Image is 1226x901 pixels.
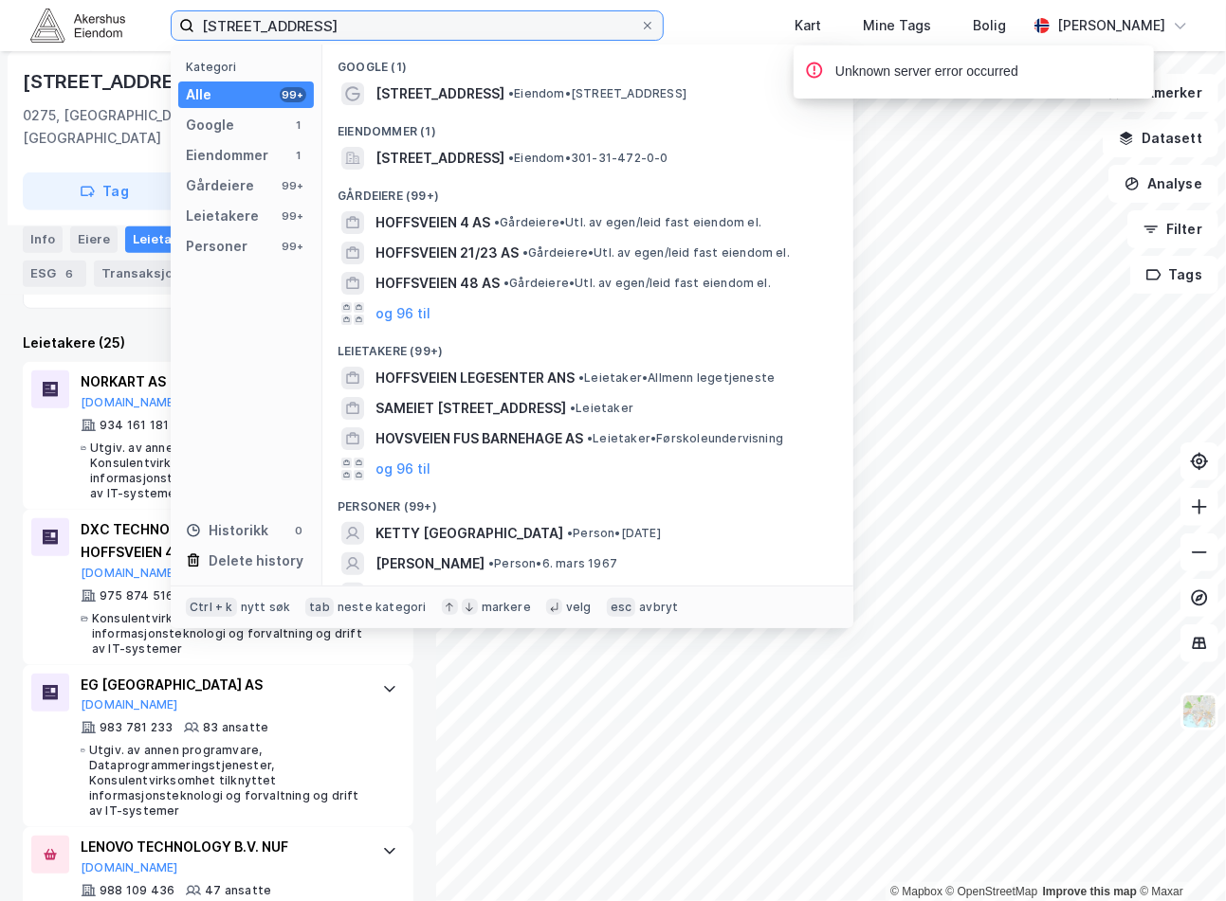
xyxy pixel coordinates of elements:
[578,370,775,386] span: Leietaker • Allmenn legetjeneste
[508,151,514,165] span: •
[70,225,118,252] div: Eiere
[607,598,636,617] div: esc
[23,172,186,210] button: Tag
[522,245,528,260] span: •
[30,9,125,42] img: akershus-eiendom-logo.9091f326c980b4bce74ccdd9f866810c.svg
[186,235,247,258] div: Personer
[1043,885,1137,898] a: Improve this map
[81,566,178,581] button: [DOMAIN_NAME]
[375,427,583,450] span: HOVSVEIEN FUS BARNEHAGE AS
[375,302,430,325] button: og 96 til
[81,518,363,564] div: DXC TECHNOLOGY NORGE AS AVD HOFFSVEIEN 4 [GEOGRAPHIC_DATA]
[1130,256,1218,294] button: Tags
[322,173,853,207] div: Gårdeiere (99+)
[60,263,79,282] div: 6
[205,883,271,898] div: 47 ansatte
[508,86,514,100] span: •
[186,174,254,197] div: Gårdeiere
[89,743,363,819] div: Utgiv. av annen programvare, Dataprogrammeringstjenester, Konsulentvirksomhet tilknyttet informas...
[186,83,211,106] div: Alle
[23,104,267,150] div: 0275, [GEOGRAPHIC_DATA], [GEOGRAPHIC_DATA]
[23,225,63,252] div: Info
[322,109,853,143] div: Eiendommer (1)
[81,674,363,696] div: EG [GEOGRAPHIC_DATA] AS
[835,61,1018,83] div: Unknown server error occurred
[587,431,593,445] span: •
[567,526,573,540] span: •
[280,178,306,193] div: 99+
[291,523,306,538] div: 0
[973,14,1006,37] div: Bolig
[81,395,178,410] button: [DOMAIN_NAME]
[488,556,617,571] span: Person • 6. mars 1967
[375,272,500,295] span: HOFFSVEIEN 48 AS
[322,45,853,79] div: Google (1)
[241,600,291,615] div: nytt søk
[100,418,169,433] div: 934 161 181
[186,519,268,542] div: Historikk
[280,239,306,254] div: 99+
[1127,210,1218,248] button: Filter
[375,367,575,389] span: HOFFSVEIEN LEGESENTER ANS
[578,370,584,385] span: •
[186,598,237,617] div: Ctrl + k
[23,332,413,354] div: Leietakere (25)
[567,526,661,541] span: Person • [DATE]
[863,14,931,37] div: Mine Tags
[90,441,363,501] div: Utgiv. av annen programvare, Konsulentvirksomhet tilknyttet informasjonsteknologi og forvaltning ...
[100,720,173,735] div: 983 781 233
[375,458,430,480] button: og 96 til
[570,401,576,415] span: •
[587,431,783,446] span: Leietaker • Førskoleundervisning
[375,82,504,105] span: [STREET_ADDRESS]
[291,117,306,133] div: 1
[494,215,761,230] span: Gårdeiere • Utl. av egen/leid fast eiendom el.
[508,151,668,166] span: Eiendom • 301-31-472-0-0
[890,885,942,898] a: Mapbox
[186,114,234,136] div: Google
[946,885,1038,898] a: OpenStreetMap
[92,611,363,657] div: Konsulentvirksomhet tilknyttet informasjonsteknologi og forvaltning og drift av IT-systemer
[23,260,86,286] div: ESG
[375,583,485,605] span: [PERSON_NAME]
[100,588,174,604] div: 975 874 516
[375,522,563,545] span: KETTY [GEOGRAPHIC_DATA]
[488,556,494,570] span: •
[81,836,363,858] div: LENOVO TECHNOLOGY B.V. NUF
[81,370,363,393] div: NORKART AS
[570,401,633,416] span: Leietaker
[375,211,490,234] span: HOFFSVEIEN 4 AS
[338,600,427,615] div: neste kategori
[186,205,259,227] div: Leietakere
[322,329,853,363] div: Leietakere (99+)
[494,215,500,229] span: •
[81,697,178,712] button: [DOMAIN_NAME]
[375,242,519,264] span: HOFFSVEIEN 21/23 AS
[503,276,771,291] span: Gårdeiere • Utl. av egen/leid fast eiendom el.
[482,600,531,615] div: markere
[100,883,174,898] div: 988 109 436
[194,11,640,40] input: Søk på adresse, matrikkel, gårdeiere, leietakere eller personer
[1131,810,1226,901] iframe: Chat Widget
[522,245,790,261] span: Gårdeiere • Utl. av egen/leid fast eiendom el.
[375,147,504,170] span: [STREET_ADDRESS]
[291,148,306,163] div: 1
[795,14,821,37] div: Kart
[23,66,209,97] div: [STREET_ADDRESS]
[503,276,509,290] span: •
[1108,165,1218,203] button: Analyse
[186,60,314,74] div: Kategori
[186,144,268,167] div: Eiendommer
[1103,119,1218,157] button: Datasett
[375,397,566,420] span: SAMEIET [STREET_ADDRESS]
[125,225,232,252] div: Leietakere
[566,600,592,615] div: velg
[1057,14,1165,37] div: [PERSON_NAME]
[1181,694,1217,730] img: Z
[639,600,678,615] div: avbryt
[508,86,686,101] span: Eiendom • [STREET_ADDRESS]
[280,87,306,102] div: 99+
[280,208,306,224] div: 99+
[1131,810,1226,901] div: Kontrollprogram for chat
[209,550,303,572] div: Delete history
